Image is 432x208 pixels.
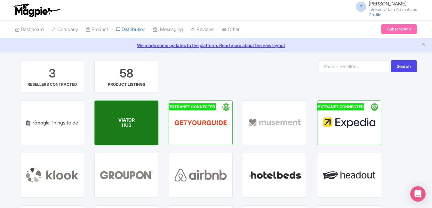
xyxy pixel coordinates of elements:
a: EXTRANET CONNECTED 106 [169,100,233,145]
a: Reviews [191,21,214,38]
a: Other [222,21,240,38]
span: T [356,2,366,12]
a: T [PERSON_NAME] Intrepid Urban Adventures [352,1,417,12]
a: Subscription [381,24,417,34]
a: 3 RESELLERS CONTRACTED [20,60,84,93]
a: Distribution [116,21,145,38]
button: Close announcement [421,41,426,49]
button: Search [391,60,417,72]
span: [PERSON_NAME] [369,1,407,7]
div: 3 [49,66,56,82]
a: Profile [369,12,381,17]
a: We made some updates to the platform. Read more about the new layout [4,42,428,49]
span: VIATOR [118,117,135,123]
div: PRODUCT LISTINGS [108,82,145,87]
a: 58 PRODUCT LISTINGS [94,60,158,93]
input: Search resellers... [319,60,388,72]
a: EXTRANET CONNECTED 103 VIATOR HUB [94,100,158,145]
a: Messaging [153,21,183,38]
a: Product [86,21,108,38]
a: Company [52,21,78,38]
div: RESELLERS CONTRACTED [28,82,77,87]
div: 58 [120,66,133,82]
small: Intrepid Urban Adventures [369,7,417,12]
a: EXTRANET CONNECTED 87 [317,100,381,145]
img: logo-ab69f6fb50320c5b225c76a69d11143b.png [12,3,61,17]
a: Dashboard [15,21,44,38]
div: Open Intercom Messenger [410,186,426,202]
p: HUB [118,123,135,128]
